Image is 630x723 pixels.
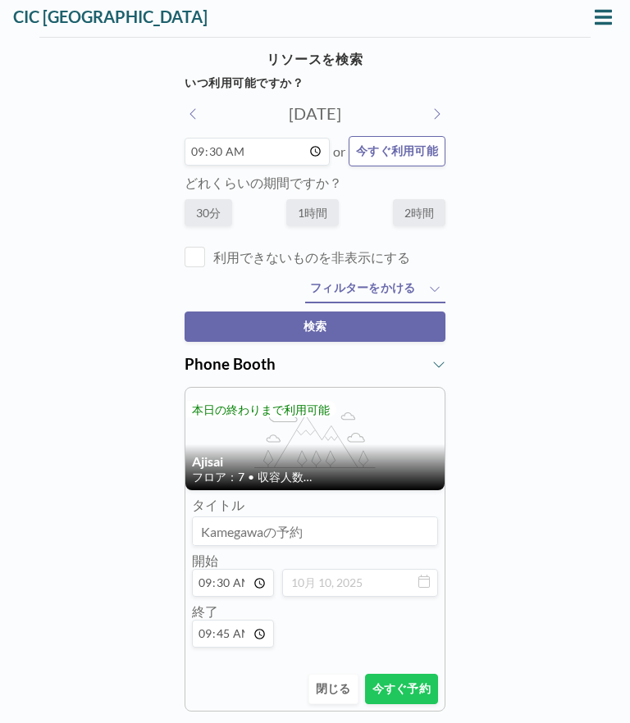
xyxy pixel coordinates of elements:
span: 収容人数：1 [258,470,319,484]
label: 30分 [185,199,232,226]
span: • [248,470,254,484]
h4: リソースを検索 [185,44,445,74]
label: 開始 [192,552,218,568]
span: フィルターをかける [310,280,416,296]
button: フィルターをかける [305,275,445,303]
label: 2時間 [393,199,445,226]
span: フロア：7 [192,470,244,484]
span: 今すぐ利用可能 [356,143,438,159]
label: タイトル [192,497,244,513]
span: 検索 [304,319,327,334]
span: Phone Booth [185,355,276,373]
span: 本日の終わりまで利用可能 [192,402,330,416]
button: 今すぐ利用可能 [349,136,445,166]
h3: CIC [GEOGRAPHIC_DATA] [13,7,590,27]
button: 検索 [185,311,445,342]
input: Kamegawaの予約 [193,517,437,545]
span: or [333,143,345,160]
label: どれくらいの期間ですか？ [185,175,342,190]
label: 1時間 [286,199,339,226]
button: 今すぐ予約 [365,674,438,704]
label: 利用できないものを非表示にする [213,249,410,266]
label: 終了 [192,603,218,619]
h4: Ajisai [192,453,438,470]
button: 閉じる [308,674,358,704]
